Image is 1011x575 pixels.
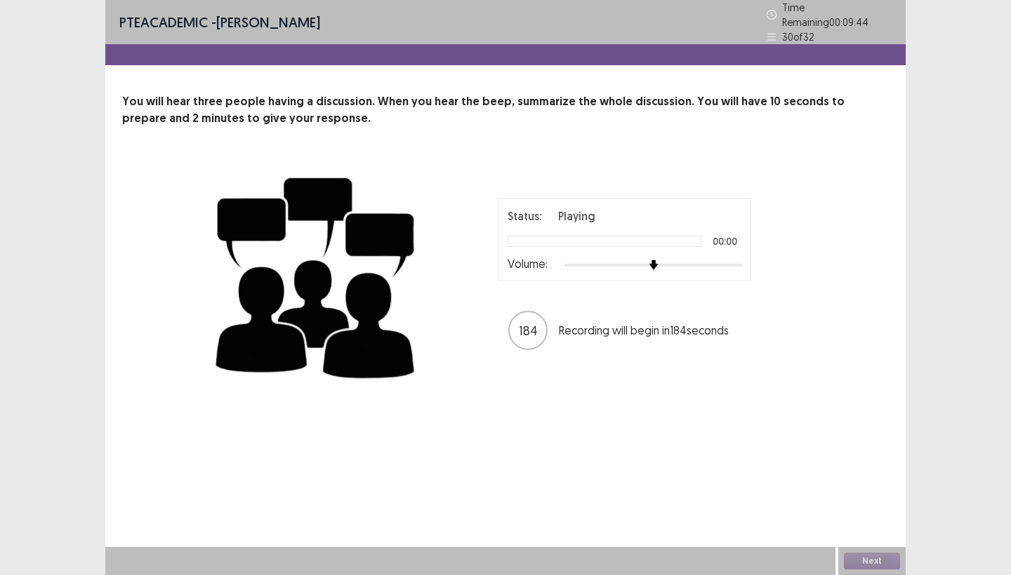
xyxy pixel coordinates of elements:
[782,29,814,44] p: 30 of 32
[559,322,741,339] p: Recording will begin in 184 seconds
[508,255,548,272] p: Volume:
[122,93,889,127] p: You will hear three people having a discussion. When you hear the beep, summarize the whole discu...
[519,321,538,340] p: 184
[558,208,595,224] p: Playing
[119,13,208,31] span: PTE academic
[713,236,737,246] p: 00:00
[649,260,659,270] img: arrow-thumb
[211,161,421,390] img: group-discussion
[508,208,541,224] p: Status:
[119,12,320,33] p: - [PERSON_NAME]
